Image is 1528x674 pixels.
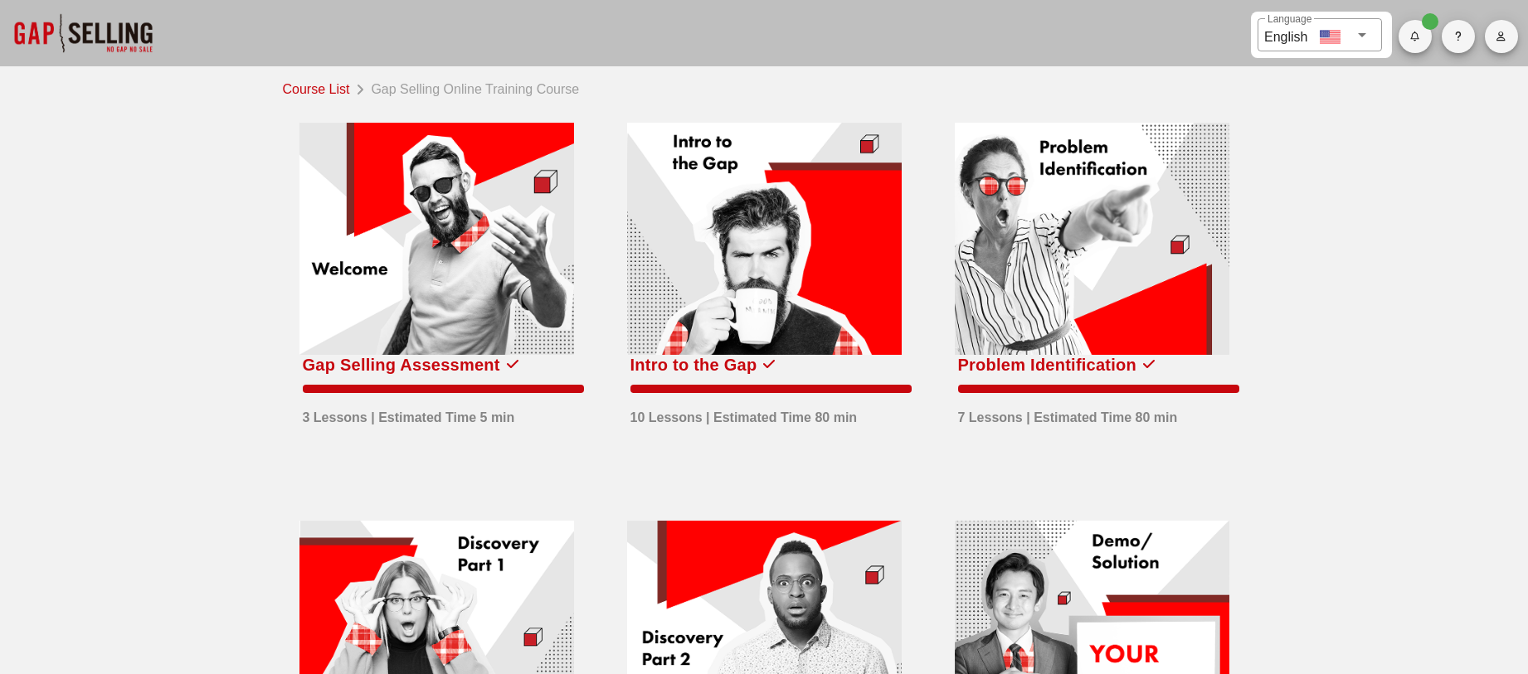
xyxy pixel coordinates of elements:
[364,76,579,99] div: Gap Selling Online Training Course
[1258,18,1382,51] div: LanguageEnglish
[283,76,357,99] a: Course List
[630,352,757,378] div: Intro to the Gap
[630,400,858,428] div: 10 Lessons | Estimated Time 80 min
[1264,23,1307,47] div: English
[958,400,1178,428] div: 7 Lessons | Estimated Time 80 min
[303,352,500,378] div: Gap Selling Assessment
[303,400,515,428] div: 3 Lessons | Estimated Time 5 min
[958,352,1137,378] div: Problem Identification
[1422,13,1438,30] span: Badge
[1268,13,1311,26] label: Language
